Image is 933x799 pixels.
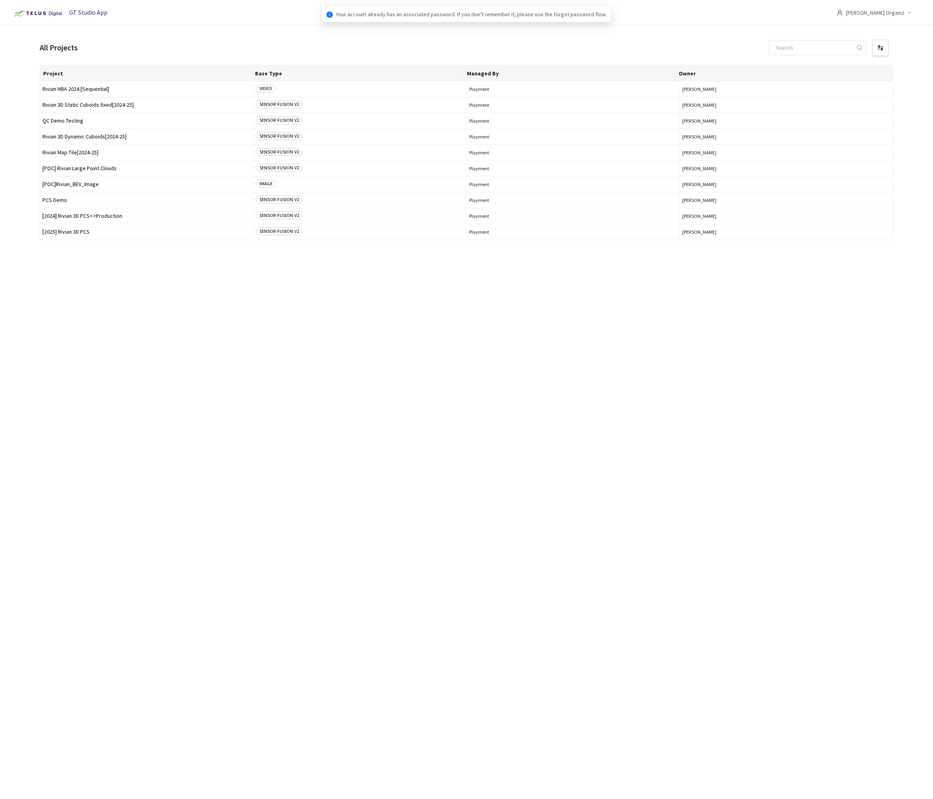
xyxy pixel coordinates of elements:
[40,65,252,81] th: Project
[464,65,676,81] th: Managed By
[682,86,891,92] button: [PERSON_NAME]
[256,211,303,219] span: SENSOR FUSION V2
[256,227,303,235] span: SENSOR FUSION V2
[256,148,303,156] span: SENSOR FUSION V2
[469,229,678,235] span: Playment
[42,150,251,156] span: Rivian Map Tile[2024-25]
[42,165,251,171] span: [POC] Rivian Large Point Clouds
[256,116,303,124] span: SENSOR FUSION V2
[682,165,891,171] button: [PERSON_NAME]
[256,180,276,188] span: IMAGE
[42,229,251,235] span: [2025] Rivian 3D PCS
[256,132,303,140] span: SENSOR FUSION V2
[682,150,891,156] button: [PERSON_NAME]
[256,100,303,108] span: SENSOR FUSION V2
[908,11,912,15] span: down
[469,150,678,156] span: Playment
[682,134,891,140] button: [PERSON_NAME]
[469,181,678,187] span: Playment
[469,86,678,92] span: Playment
[469,102,678,108] span: Playment
[10,7,65,20] img: Telus
[682,118,891,124] button: [PERSON_NAME]
[676,65,887,81] th: Owner
[256,85,276,92] span: VIDEO
[469,213,678,219] span: Playment
[682,181,891,187] button: [PERSON_NAME]
[682,102,891,108] button: [PERSON_NAME]
[69,8,108,16] span: GT Studio App
[682,197,891,203] button: [PERSON_NAME]
[336,10,607,19] span: Your account already has an associated password. If you don't remember it, please use the forgot ...
[256,164,303,172] span: SENSOR FUSION V2
[42,134,251,140] span: Rivian 3D Dynamic Cuboids[2024-25]
[42,102,251,108] span: Rivian 3D Static Cuboids fixed[2024-25]
[42,86,251,92] span: Rivian HBA 2024 [Sequential]
[682,229,891,235] button: [PERSON_NAME]
[42,213,251,219] span: [2024] Rivian 3D PCS<>Production
[837,10,843,16] span: user
[469,134,678,140] span: Playment
[469,165,678,171] span: Playment
[42,181,251,187] span: [POC]Rivian_BEV_Image
[469,118,678,124] span: Playment
[42,197,251,203] span: PCS Demo
[256,196,303,204] span: SENSOR FUSION V2
[771,40,856,55] input: Search
[469,197,678,203] span: Playment
[252,65,464,81] th: Base Type
[40,41,78,54] div: All Projects
[682,213,891,219] button: [PERSON_NAME]
[326,12,333,18] span: info-circle
[42,118,251,124] span: QC Demo Testing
